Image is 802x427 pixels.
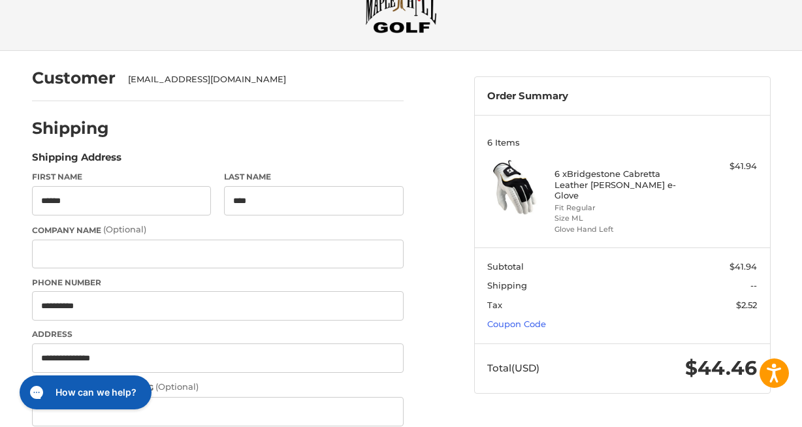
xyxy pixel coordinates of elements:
[32,381,404,394] label: Apartment/Suite/Building
[32,223,404,236] label: Company Name
[487,137,757,148] h3: 6 Items
[32,68,116,88] h2: Customer
[487,261,524,272] span: Subtotal
[554,213,686,224] li: Size ML
[487,319,546,329] a: Coupon Code
[103,224,146,234] small: (Optional)
[128,73,391,86] div: [EMAIL_ADDRESS][DOMAIN_NAME]
[685,356,757,380] span: $44.46
[487,280,527,291] span: Shipping
[750,280,757,291] span: --
[554,224,686,235] li: Glove Hand Left
[155,381,199,392] small: (Optional)
[32,150,121,171] legend: Shipping Address
[554,202,686,214] li: Fit Regular
[487,300,502,310] span: Tax
[32,277,404,289] label: Phone Number
[487,90,757,103] h3: Order Summary
[730,261,757,272] span: $41.94
[487,362,539,374] span: Total (USD)
[13,371,155,414] iframe: Gorgias live chat messenger
[224,171,404,183] label: Last Name
[736,300,757,310] span: $2.52
[32,328,404,340] label: Address
[32,118,109,138] h2: Shipping
[690,160,757,173] div: $41.94
[694,392,802,427] iframe: Google Customer Reviews
[554,168,686,200] h4: 6 x Bridgestone Cabretta Leather [PERSON_NAME] e-Glove
[32,171,212,183] label: First Name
